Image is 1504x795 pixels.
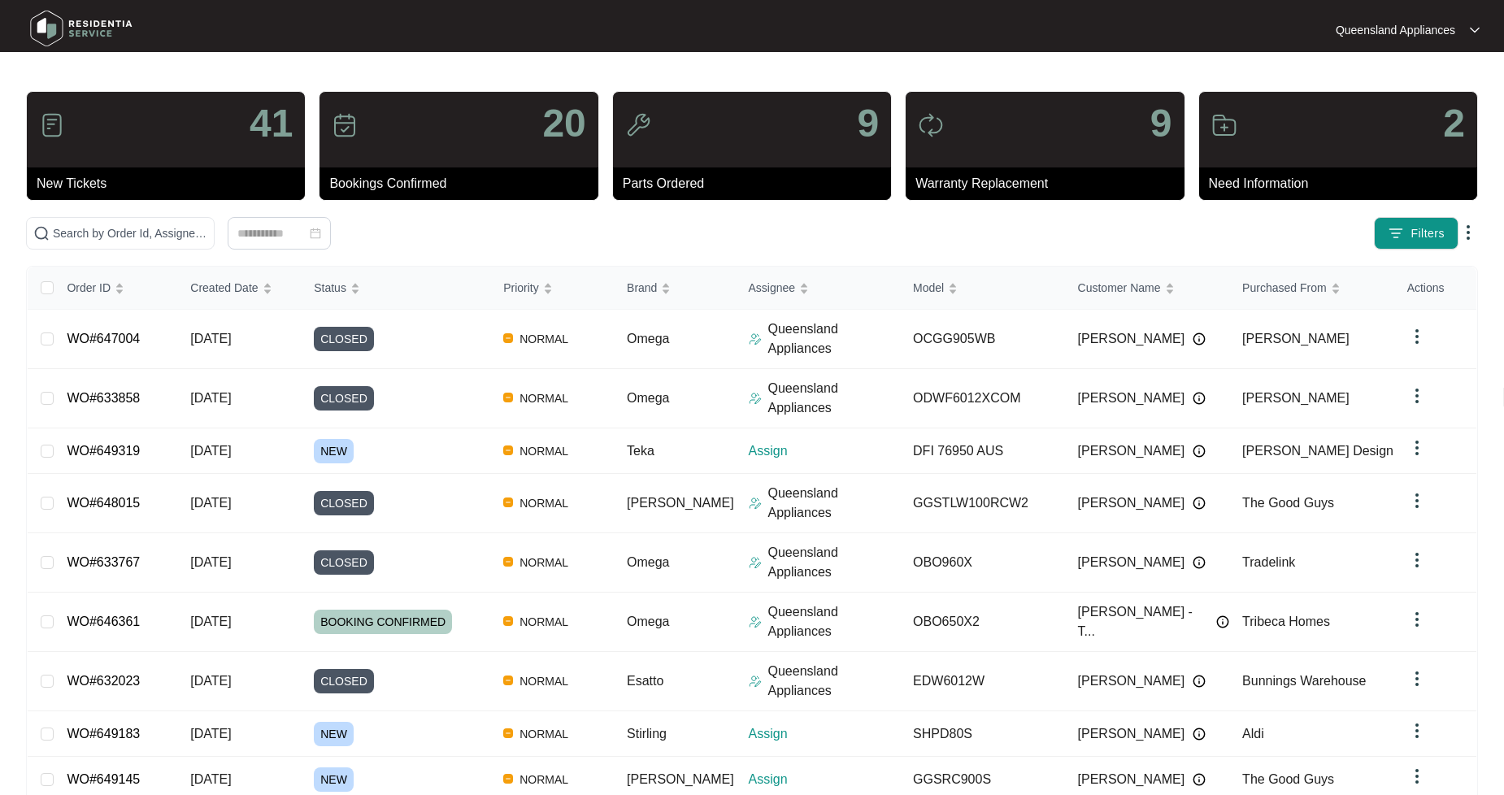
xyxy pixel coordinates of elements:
[503,676,513,685] img: Vercel Logo
[190,391,231,405] span: [DATE]
[900,593,1065,652] td: OBO650X2
[1242,332,1350,345] span: [PERSON_NAME]
[1242,674,1366,688] span: Bunnings Warehouse
[627,772,734,786] span: [PERSON_NAME]
[1458,223,1478,242] img: dropdown arrow
[1407,767,1427,786] img: dropdown arrow
[1193,556,1206,569] img: Info icon
[314,279,346,297] span: Status
[513,389,575,408] span: NORMAL
[250,104,293,143] p: 41
[177,267,301,310] th: Created Date
[1193,332,1206,345] img: Info icon
[314,610,452,634] span: BOOKING CONFIRMED
[749,675,762,688] img: Assigner Icon
[736,267,901,310] th: Assignee
[1394,267,1476,310] th: Actions
[67,727,140,741] a: WO#649183
[1411,225,1445,242] span: Filters
[1242,772,1334,786] span: The Good Guys
[1078,329,1185,349] span: [PERSON_NAME]
[768,379,901,418] p: Queensland Appliances
[1388,225,1404,241] img: filter icon
[749,392,762,405] img: Assigner Icon
[490,267,614,310] th: Priority
[39,112,65,138] img: icon
[1078,441,1185,461] span: [PERSON_NAME]
[513,553,575,572] span: NORMAL
[623,174,891,193] p: Parts Ordered
[503,616,513,626] img: Vercel Logo
[900,711,1065,757] td: SHPD80S
[913,279,944,297] span: Model
[1193,773,1206,786] img: Info icon
[1193,445,1206,458] img: Info icon
[513,493,575,513] span: NORMAL
[1209,174,1477,193] p: Need Information
[627,444,654,458] span: Teka
[900,369,1065,428] td: ODWF6012XCOM
[1216,615,1229,628] img: Info icon
[1407,721,1427,741] img: dropdown arrow
[857,104,879,143] p: 9
[314,669,374,693] span: CLOSED
[1193,392,1206,405] img: Info icon
[627,279,657,297] span: Brand
[503,774,513,784] img: Vercel Logo
[67,555,140,569] a: WO#633767
[749,279,796,297] span: Assignee
[900,533,1065,593] td: OBO960X
[1078,389,1185,408] span: [PERSON_NAME]
[627,555,669,569] span: Omega
[53,224,207,242] input: Search by Order Id, Assignee Name, Customer Name, Brand and Model
[1078,279,1161,297] span: Customer Name
[1470,26,1480,34] img: dropdown arrow
[314,722,354,746] span: NEW
[749,441,901,461] p: Assign
[1078,671,1185,691] span: [PERSON_NAME]
[67,674,140,688] a: WO#632023
[67,279,111,297] span: Order ID
[749,615,762,628] img: Assigner Icon
[503,728,513,738] img: Vercel Logo
[503,497,513,507] img: Vercel Logo
[1193,728,1206,741] img: Info icon
[1229,267,1394,310] th: Purchased From
[749,724,901,744] p: Assign
[513,329,575,349] span: NORMAL
[190,727,231,741] span: [DATE]
[503,333,513,343] img: Vercel Logo
[503,557,513,567] img: Vercel Logo
[768,662,901,701] p: Queensland Appliances
[768,602,901,641] p: Queensland Appliances
[190,674,231,688] span: [DATE]
[1078,493,1185,513] span: [PERSON_NAME]
[190,496,231,510] span: [DATE]
[768,319,901,358] p: Queensland Appliances
[627,674,663,688] span: Esatto
[627,727,667,741] span: Stirling
[67,496,140,510] a: WO#648015
[1407,669,1427,689] img: dropdown arrow
[749,497,762,510] img: Assigner Icon
[513,671,575,691] span: NORMAL
[1242,391,1350,405] span: [PERSON_NAME]
[33,225,50,241] img: search-icon
[627,496,734,510] span: [PERSON_NAME]
[54,267,177,310] th: Order ID
[314,491,374,515] span: CLOSED
[1078,770,1185,789] span: [PERSON_NAME]
[900,652,1065,711] td: EDW6012W
[1242,279,1326,297] span: Purchased From
[1078,602,1209,641] span: [PERSON_NAME] - T...
[1374,217,1458,250] button: filter iconFilters
[37,174,305,193] p: New Tickets
[1407,610,1427,629] img: dropdown arrow
[627,615,669,628] span: Omega
[900,310,1065,369] td: OCGG905WB
[24,4,138,53] img: residentia service logo
[503,393,513,402] img: Vercel Logo
[627,391,669,405] span: Omega
[1242,496,1334,510] span: The Good Guys
[67,332,140,345] a: WO#647004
